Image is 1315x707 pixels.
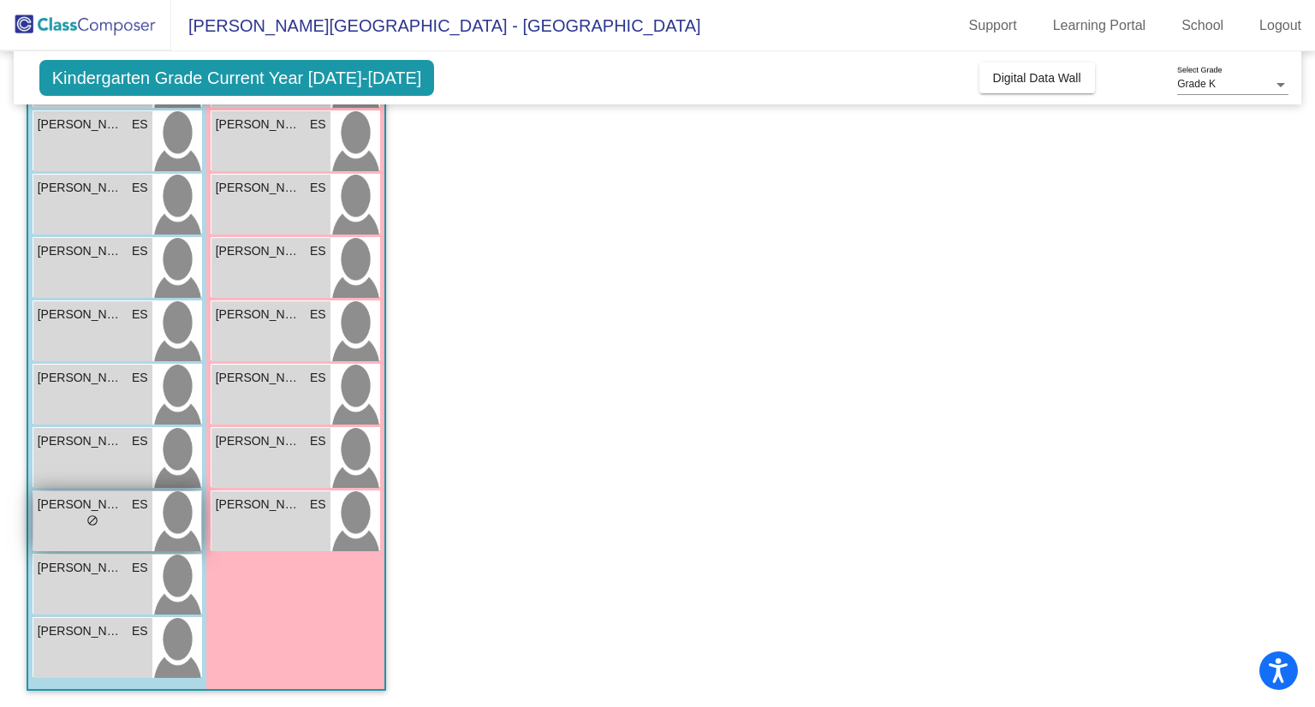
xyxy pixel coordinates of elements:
[216,242,301,260] span: [PERSON_NAME]
[310,179,326,197] span: ES
[1177,78,1216,90] span: Grade K
[38,496,123,514] span: [PERSON_NAME]
[132,369,148,387] span: ES
[132,179,148,197] span: ES
[955,12,1031,39] a: Support
[38,369,123,387] span: [PERSON_NAME]
[216,116,301,134] span: [PERSON_NAME]
[310,432,326,450] span: ES
[132,116,148,134] span: ES
[132,432,148,450] span: ES
[132,306,148,324] span: ES
[38,432,123,450] span: [PERSON_NAME]
[216,179,301,197] span: [PERSON_NAME]
[132,622,148,640] span: ES
[310,116,326,134] span: ES
[38,622,123,640] span: [PERSON_NAME][GEOGRAPHIC_DATA]
[1168,12,1237,39] a: School
[39,60,435,96] span: Kindergarten Grade Current Year [DATE]-[DATE]
[38,179,123,197] span: [PERSON_NAME]
[1246,12,1315,39] a: Logout
[979,62,1095,93] button: Digital Data Wall
[38,306,123,324] span: [PERSON_NAME]
[216,496,301,514] span: [PERSON_NAME]
[171,12,701,39] span: [PERSON_NAME][GEOGRAPHIC_DATA] - [GEOGRAPHIC_DATA]
[216,432,301,450] span: [PERSON_NAME]
[216,369,301,387] span: [PERSON_NAME]
[216,306,301,324] span: [PERSON_NAME]
[310,306,326,324] span: ES
[993,71,1081,85] span: Digital Data Wall
[86,514,98,526] span: do_not_disturb_alt
[310,496,326,514] span: ES
[38,116,123,134] span: [PERSON_NAME]
[132,559,148,577] span: ES
[38,242,123,260] span: [PERSON_NAME]
[132,496,148,514] span: ES
[1039,12,1160,39] a: Learning Portal
[132,242,148,260] span: ES
[310,242,326,260] span: ES
[310,369,326,387] span: ES
[38,559,123,577] span: [PERSON_NAME]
